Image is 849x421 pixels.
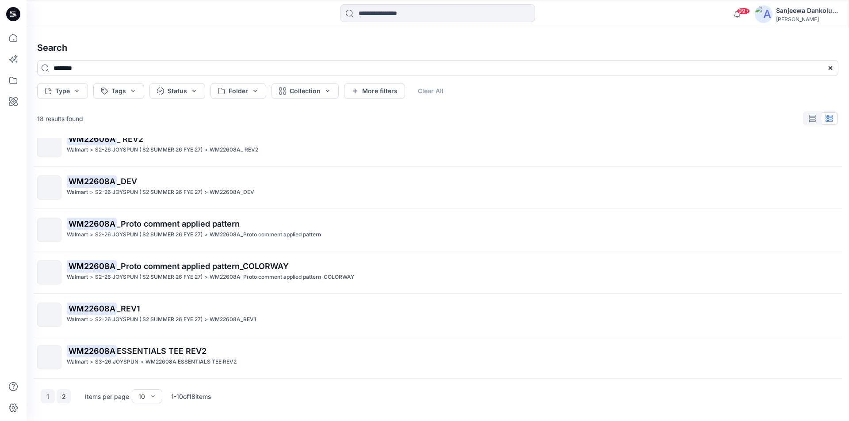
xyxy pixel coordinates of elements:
[145,357,237,367] p: WM22608A ESSENTIALS TEE REV2
[32,212,844,247] a: WM22608A_Proto comment applied patternWalmart>S2-26 JOYSPUN ( S2 SUMMER 26 FYE 27)>WM22608A_Proto...
[210,145,258,155] p: WM22608A_ REV2
[210,273,354,282] p: WM22608A_Proto comment applied pattern_COLORWAY
[204,273,208,282] p: >
[210,230,321,239] p: WM22608A_Proto comment applied pattern
[149,83,205,99] button: Status
[37,114,83,123] p: 18 results found
[95,188,203,197] p: S2-26 JOYSPUN ( S2 SUMMER 26 FYE 27)
[67,302,117,315] mark: WM22608A
[32,340,844,375] a: WM22608AESSENTIALS TEE REV2Walmart>S3-26 JOYSPUN>WM22608A ESSENTIALS TEE REV2
[171,392,211,401] p: 1 - 10 of 18 items
[93,83,144,99] button: Tags
[90,230,93,239] p: >
[32,255,844,290] a: WM22608A_Proto comment applied pattern_COLORWAYWalmart>S2-26 JOYSPUN ( S2 SUMMER 26 FYE 27)>WM226...
[210,188,254,197] p: WM22608A_DEV
[776,16,838,23] div: [PERSON_NAME]
[67,357,88,367] p: Walmart
[90,145,93,155] p: >
[95,357,138,367] p: S3-26 JOYSPUN
[272,83,339,99] button: Collection
[117,304,140,313] span: _REV1
[95,145,203,155] p: S2-26 JOYSPUN ( S2 SUMMER 26 FYE 27)
[755,5,773,23] img: avatar
[90,273,93,282] p: >
[210,83,266,99] button: Folder
[204,315,208,324] p: >
[737,8,750,15] span: 99+
[117,134,143,144] span: _ REV2
[140,357,144,367] p: >
[67,315,88,324] p: Walmart
[776,5,838,16] div: Sanjeewa Dankoluwage
[204,145,208,155] p: >
[117,177,137,186] span: _DEV
[90,315,93,324] p: >
[90,188,93,197] p: >
[67,345,117,357] mark: WM22608A
[210,315,256,324] p: WM22608A_REV1
[67,175,117,187] mark: WM22608A
[90,357,93,367] p: >
[67,133,117,145] mark: WM22608A
[138,392,145,401] div: 10
[117,346,207,356] span: ESSENTIALS TEE REV2
[67,145,88,155] p: Walmart
[67,188,88,197] p: Walmart
[67,230,88,239] p: Walmart
[32,297,844,332] a: WM22608A_REV1Walmart>S2-26 JOYSPUN ( S2 SUMMER 26 FYE 27)>WM22608A_REV1
[67,273,88,282] p: Walmart
[30,35,845,60] h4: Search
[344,83,405,99] button: More filters
[95,315,203,324] p: S2-26 JOYSPUN ( S2 SUMMER 26 FYE 27)
[117,219,240,228] span: _Proto comment applied pattern
[32,128,844,163] a: WM22608A_ REV2Walmart>S2-26 JOYSPUN ( S2 SUMMER 26 FYE 27)>WM22608A_ REV2
[95,273,203,282] p: S2-26 JOYSPUN ( S2 SUMMER 26 FYE 27)
[32,170,844,205] a: WM22608A_DEVWalmart>S2-26 JOYSPUN ( S2 SUMMER 26 FYE 27)>WM22608A_DEV
[67,217,117,230] mark: WM22608A
[117,262,289,271] span: _Proto comment applied pattern_COLORWAY
[67,260,117,272] mark: WM22608A
[37,83,88,99] button: Type
[85,392,129,401] p: Items per page
[95,230,203,239] p: S2-26 JOYSPUN ( S2 SUMMER 26 FYE 27)
[41,389,55,403] button: 1
[57,389,71,403] button: 2
[204,230,208,239] p: >
[204,188,208,197] p: >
